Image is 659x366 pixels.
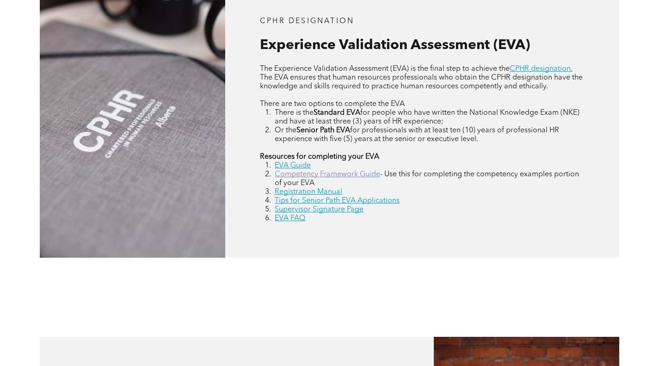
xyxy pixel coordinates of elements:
[260,74,583,90] span: The EVA ensures that human resources professionals who obtain the CPHR designation have the knowl...
[275,127,296,134] span: Or the
[275,109,579,125] span: for people who have written the National Knowledge Exam (NKE) and have at least three (3) years o...
[275,171,380,178] a: Competency Framework Guide
[275,127,559,143] span: for professionals with at least ten (10) years of professional HR experience with five (5) years ...
[296,127,350,134] strong: Senior Path EVA
[275,197,400,205] a: Tips for Senior Path EVA Applications
[275,109,314,117] span: There is the
[275,215,305,222] a: EVA FAQ
[275,188,342,196] a: Registration Manual
[260,100,405,108] span: There are two options to complete the EVA
[260,38,530,52] span: Experience Validation Assessment (EVA)
[260,18,354,25] span: CPHR DESIGNATION
[260,65,510,73] span: The Experience Validation Assessment (EVA) is the final step to achieve the
[275,162,311,169] a: EVA Guide
[275,171,579,187] span: - Use this for completing the competency examples portion of your EVA
[260,153,379,161] strong: Resources for completing your EVA
[275,206,363,213] a: Supervisor Signature Page
[314,109,360,117] strong: Standard EVA
[510,65,573,73] a: CPHR designation.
